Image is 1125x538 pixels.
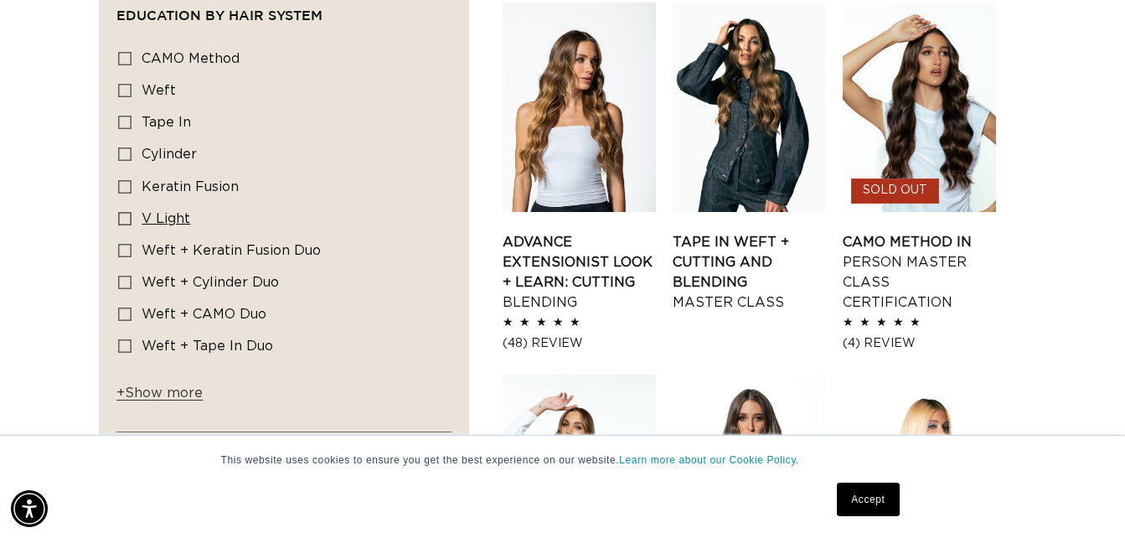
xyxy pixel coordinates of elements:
p: This website uses cookies to ensure you get the best experience on our website. [221,453,905,468]
span: Keratin Fusion [142,180,239,194]
a: Learn more about our Cookie Policy. [619,454,799,466]
span: Weft + Keratin Fusion Duo [142,244,321,257]
span: Weft + Cylinder Duo [142,276,279,289]
a: Advance Extensionist Look + Learn: Cutting Blending [503,232,656,313]
a: CAMO Method In Person Master Class Certification [843,232,996,313]
span: Show more [116,386,203,400]
span: Tape In [142,116,191,129]
iframe: Chat Widget [1041,458,1125,538]
a: Tape In Weft + Cutting and Blending Master Class [673,232,826,313]
div: Accessibility Menu [11,490,48,527]
summary: Location (0 selected) [116,432,452,493]
span: Weft [142,84,176,97]
span: Education By Hair system [116,8,323,23]
span: CAMO Method [142,52,240,65]
span: + [116,386,125,400]
button: Show more [116,385,208,411]
span: V Light [142,212,190,225]
span: Weft + CAMO Duo [142,308,266,321]
span: Weft + Tape in Duo [142,339,273,353]
span: Cylinder [142,147,197,161]
a: Accept [837,483,899,516]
